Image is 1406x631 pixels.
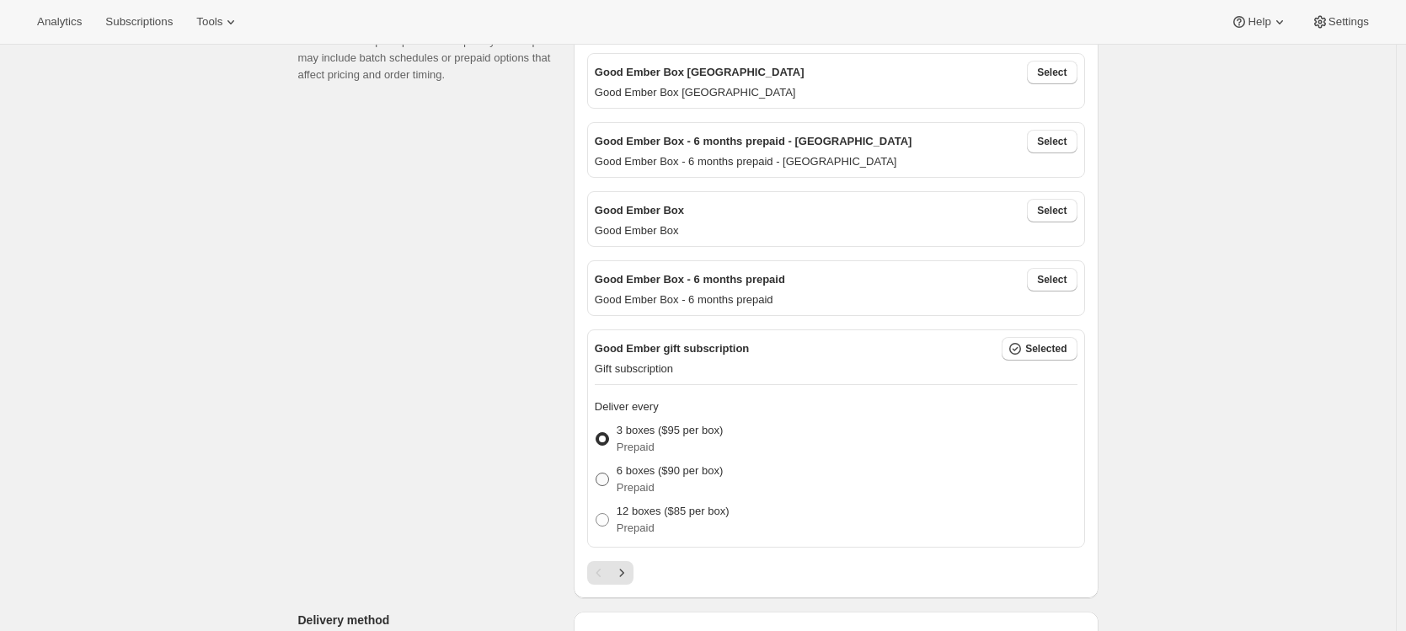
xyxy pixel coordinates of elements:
[595,400,659,413] span: Deliver every
[617,520,730,537] p: Prepaid
[95,10,183,34] button: Subscriptions
[1221,10,1297,34] button: Help
[595,153,1077,170] p: Good Ember Box - 6 months prepaid - [GEOGRAPHIC_DATA]
[617,463,723,479] p: 6 boxes ($90 per box)
[1002,337,1077,361] button: Selected
[617,503,730,520] p: 12 boxes ($85 per box)
[595,361,1077,377] p: Gift subscription
[1027,130,1077,153] button: Select
[1027,199,1077,222] button: Select
[595,271,785,288] p: Good Ember Box - 6 months prepaid
[186,10,249,34] button: Tools
[1025,342,1067,356] span: Selected
[1027,61,1077,84] button: Select
[610,561,634,585] button: Next
[595,222,1077,239] p: Good Ember Box
[595,202,684,219] p: Good Ember Box
[1037,135,1067,148] span: Select
[595,84,1077,101] p: Good Ember Box [GEOGRAPHIC_DATA]
[298,33,560,83] p: Select a subscription plan and frequency. Some plans may include batch schedules or prepaid optio...
[298,612,560,628] p: Delivery method
[617,479,723,496] p: Prepaid
[37,15,82,29] span: Analytics
[196,15,222,29] span: Tools
[1037,273,1067,286] span: Select
[595,133,912,150] p: Good Ember Box - 6 months prepaid - [GEOGRAPHIC_DATA]
[1248,15,1270,29] span: Help
[617,422,723,439] p: 3 boxes ($95 per box)
[1037,204,1067,217] span: Select
[27,10,92,34] button: Analytics
[595,64,805,81] p: Good Ember Box [GEOGRAPHIC_DATA]
[595,340,749,357] p: Good Ember gift subscription
[587,561,634,585] nav: Pagination
[595,291,1077,308] p: Good Ember Box - 6 months prepaid
[617,439,723,456] p: Prepaid
[1037,66,1067,79] span: Select
[105,15,173,29] span: Subscriptions
[1302,10,1379,34] button: Settings
[1328,15,1369,29] span: Settings
[1027,268,1077,291] button: Select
